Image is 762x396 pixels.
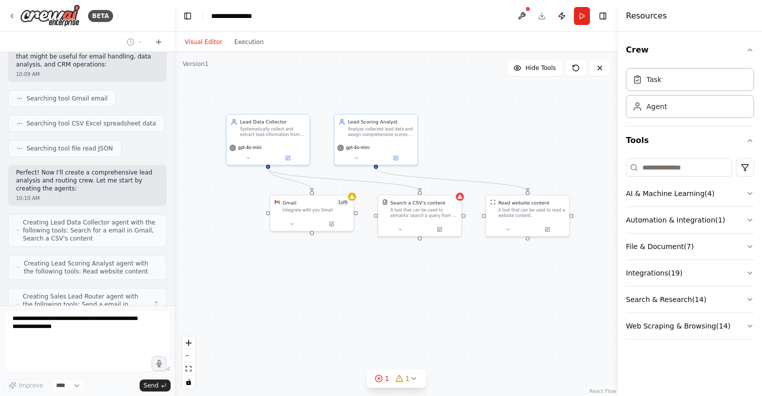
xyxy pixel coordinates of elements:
[626,260,754,286] button: Integrations(19)
[390,207,457,218] div: A tool that can be used to semantic search a query from a CSV's content.
[490,199,496,205] img: ScrapeWebsiteTool
[626,233,754,259] button: File & Document(7)
[373,168,531,190] g: Edge from e2d4e8ad-8bd4-4fdb-b042-997d274e98ae to e0c7339d-f9bc-40d5-8d15-f3896ca5a536
[179,36,228,48] button: Visual Editor
[589,388,616,394] a: React Flow attribution
[16,45,159,69] p: Let me check what other tools are available that might be useful for email handling, data analysi...
[646,101,667,111] div: Agent
[27,119,156,127] span: Searching tool CSV Excel spreadsheet data
[596,9,610,23] button: Hide right sidebar
[16,194,159,202] div: 10:10 AM
[211,11,263,21] nav: breadcrumb
[313,220,351,228] button: Open in side panel
[4,379,48,392] button: Improve
[507,60,562,76] button: Hide Tools
[269,154,307,162] button: Open in side panel
[498,199,549,206] div: Read website content
[348,118,413,125] div: Lead Scoring Analyst
[382,199,388,205] img: CSVSearchTool
[226,114,310,165] div: Lead Data CollectorSystematically collect and extract lead information from various sources inclu...
[23,218,158,242] span: Creating Lead Data Collector agent with the following tools: Search for a email in Gmail, Search ...
[265,168,315,190] g: Edge from a7e2586e-2974-4582-82c7-35293ca967a5 to 3612fed2-7ce0-4132-b93e-14c9ac925a86
[378,194,462,236] div: CSVSearchToolSearch a CSV's contentA tool that can be used to semantic search a query from a CSV'...
[228,36,270,48] button: Execution
[240,126,306,137] div: Systematically collect and extract lead information from various sources including website forms,...
[626,154,754,347] div: Tools
[485,194,569,236] div: ScrapeWebsiteToolRead website contentA tool that can be used to read a website content.
[525,64,556,72] span: Hide Tools
[498,207,565,218] div: A tool that can be used to read a website content.
[275,199,280,205] img: Gmail
[182,336,195,349] button: zoom in
[19,381,43,389] span: Improve
[144,381,159,389] span: Send
[16,70,159,78] div: 10:09 AM
[123,36,147,48] button: Switch to previous chat
[27,94,108,102] span: Searching tool Gmail email
[346,145,369,150] span: gpt-4o-mini
[626,10,667,22] h4: Resources
[265,168,423,190] g: Edge from a7e2586e-2974-4582-82c7-35293ca967a5 to 88c30a3f-879c-4f6e-b2b0-3bf2746086a8
[528,225,566,233] button: Open in side panel
[182,362,195,375] button: fit view
[626,286,754,312] button: Search & Research(14)
[367,369,426,388] button: 11
[283,207,349,213] div: Integrate with you Gmail
[420,225,458,233] button: Open in side panel
[23,292,148,316] span: Creating Sales Lead Router agent with the following tools: Send a email in Gmail, Create a row in...
[24,259,158,275] span: Creating Lead Scoring Analyst agent with the following tools: Read website content
[377,154,415,162] button: Open in side panel
[240,118,306,125] div: Lead Data Collector
[181,9,195,23] button: Hide left sidebar
[626,64,754,126] div: Crew
[385,373,389,383] span: 1
[27,144,113,152] span: Searching tool file read JSON
[182,349,195,362] button: zoom out
[183,60,209,68] div: Version 1
[182,336,195,388] div: React Flow controls
[238,145,262,150] span: gpt-4o-mini
[151,36,167,48] button: Start a new chat
[336,199,349,206] span: Number of enabled actions
[626,207,754,233] button: Automation & Integration(1)
[626,36,754,64] button: Crew
[348,126,413,137] div: Analyze collected lead data and assign comprehensive scores based on company size, industry align...
[626,180,754,206] button: AI & Machine Learning(4)
[390,199,445,206] div: Search a CSV's content
[334,114,418,165] div: Lead Scoring AnalystAnalyze collected lead data and assign comprehensive scores based on company ...
[16,169,159,192] p: Perfect! Now I'll create a comprehensive lead analysis and routing crew. Let me start by creating...
[646,74,661,84] div: Task
[140,379,171,391] button: Send
[88,10,113,22] div: BETA
[626,313,754,339] button: Web Scraping & Browsing(14)
[20,4,80,27] img: Logo
[152,356,167,371] button: Click to speak your automation idea
[270,194,354,231] div: GmailGmail1of9Integrate with you Gmail
[182,375,195,388] button: toggle interactivity
[283,199,297,206] div: Gmail
[626,126,754,154] button: Tools
[405,373,410,383] span: 1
